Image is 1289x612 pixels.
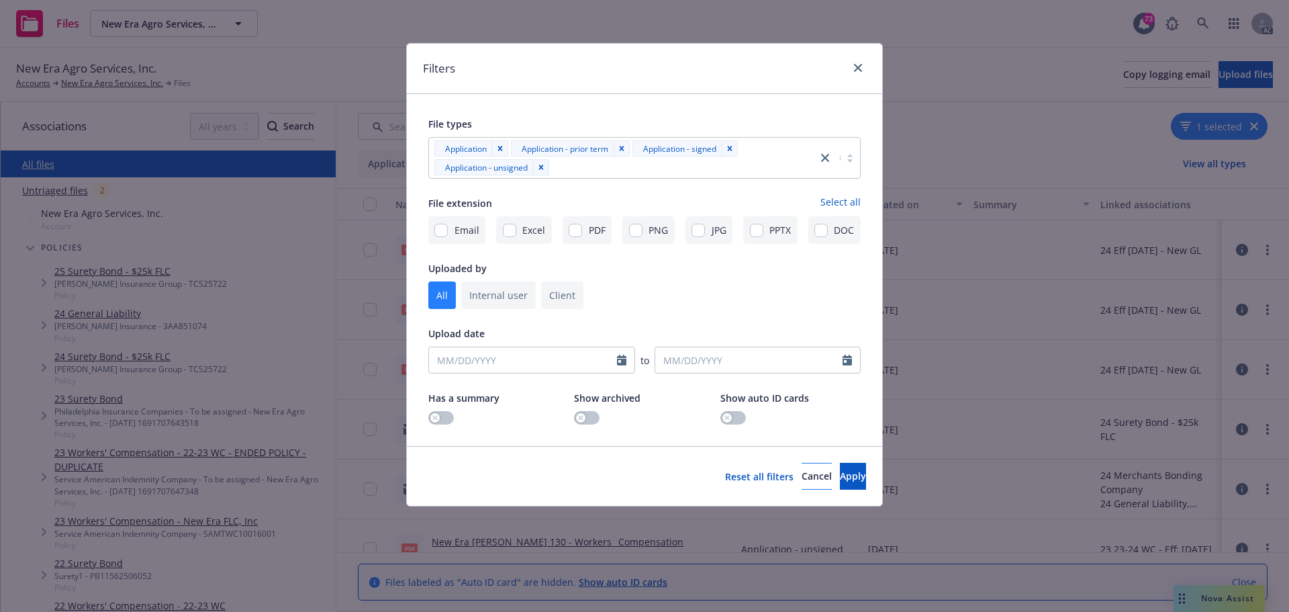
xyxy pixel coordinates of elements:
[802,470,832,482] span: Cancel
[589,223,606,237] span: PDF
[638,142,716,156] span: Application - signed
[640,353,649,367] span: to
[428,197,492,210] span: File extension
[455,223,479,237] span: Email
[817,150,833,166] a: close
[423,60,455,77] h1: Filters
[725,470,794,484] a: Reset all filters
[655,347,861,374] input: MM/DD/YYYY
[522,142,608,156] span: Application - prior term
[840,463,866,490] button: Apply
[643,142,716,156] span: Application - signed
[516,142,608,156] span: Application - prior term
[428,327,485,340] span: Upload date
[720,392,809,404] span: Show auto ID cards
[445,161,528,175] span: Application - unsigned
[834,223,854,237] span: DOC
[492,140,508,157] div: Remove [object Object]
[712,223,726,237] span: JPG
[820,195,861,211] a: Select all
[722,140,738,157] div: Remove [object Object]
[428,347,635,374] input: MM/DD/YYYY
[614,140,630,157] div: Remove [object Object]
[850,60,866,76] a: close
[769,223,791,237] span: PPTX
[533,159,549,175] div: Remove [object Object]
[440,142,487,156] span: Application
[522,223,545,237] span: Excel
[574,392,640,404] span: Show archived
[428,392,499,404] span: Has a summary
[649,223,668,237] span: PNG
[440,161,528,175] span: Application - unsigned
[445,142,487,156] span: Application
[428,118,472,130] span: File types
[802,463,832,490] button: Cancel
[428,262,487,275] span: Uploaded by
[840,470,866,482] span: Apply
